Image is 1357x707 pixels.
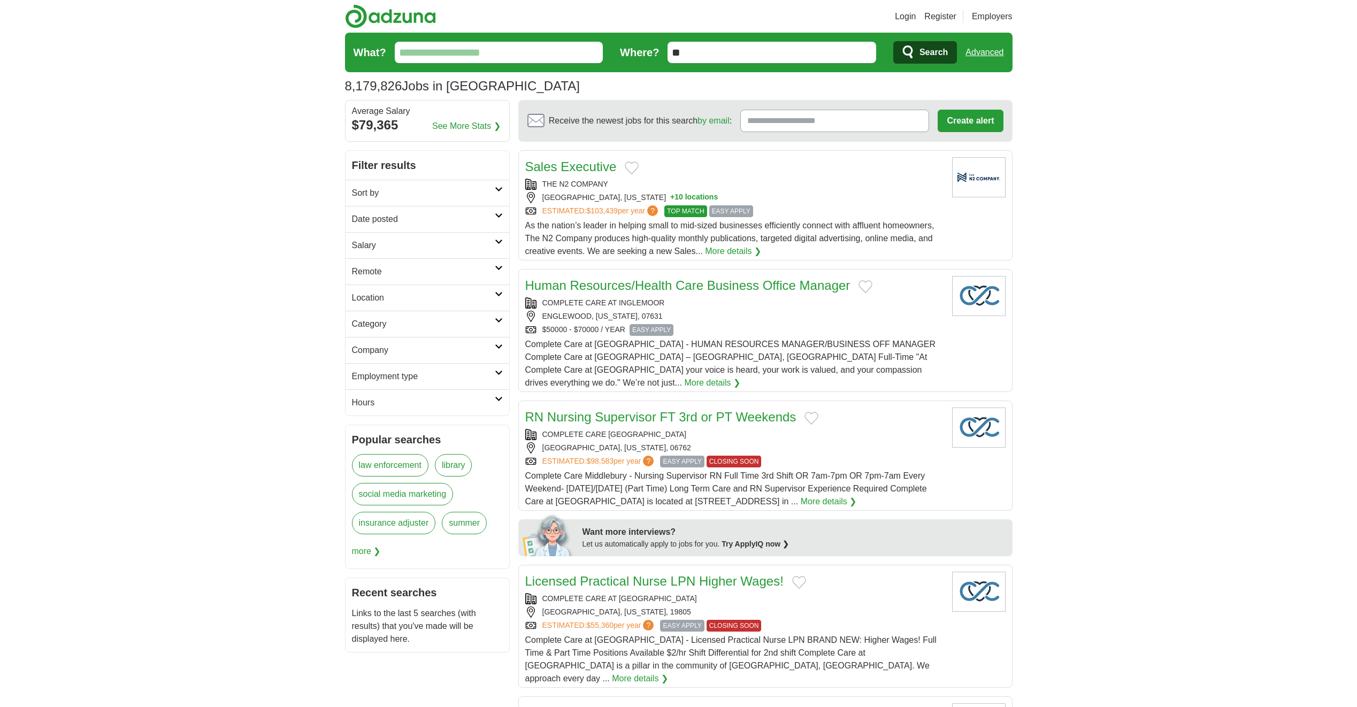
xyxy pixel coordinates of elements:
[352,344,495,357] h2: Company
[670,192,674,203] span: +
[670,192,718,203] button: +10 locations
[352,239,495,252] h2: Salary
[352,454,428,477] a: law enforcement
[525,635,937,683] span: Complete Care at [GEOGRAPHIC_DATA] - Licensed Practical Nurse LPN BRAND NEW: Higher Wages! Full T...
[352,213,495,226] h2: Date posted
[352,318,495,331] h2: Category
[352,432,503,448] h2: Popular searches
[352,116,503,135] div: $79,365
[346,206,509,232] a: Date posted
[965,42,1003,63] a: Advanced
[346,232,509,258] a: Salary
[346,285,509,311] a: Location
[525,192,944,203] div: [GEOGRAPHIC_DATA], [US_STATE]
[352,291,495,304] h2: Location
[612,672,668,685] a: More details ❯
[523,513,574,556] img: apply-iq-scientist.png
[697,116,730,125] a: by email
[620,44,659,60] label: Where?
[346,151,509,180] h2: Filter results
[709,205,753,217] span: EASY APPLY
[435,454,472,477] a: library
[345,76,402,96] span: 8,179,826
[346,389,509,416] a: Hours
[893,41,957,64] button: Search
[722,540,789,548] a: Try ApplyIQ now ❯
[801,495,857,508] a: More details ❯
[346,180,509,206] a: Sort by
[542,205,661,217] a: ESTIMATED:$103,439per year?
[525,159,617,174] a: Sales Executive
[525,429,944,440] div: COMPLETE CARE [GEOGRAPHIC_DATA]
[432,120,501,133] a: See More Stats ❯
[804,412,818,425] button: Add to favorite jobs
[972,10,1013,23] a: Employers
[919,42,948,63] span: Search
[952,572,1006,612] img: Company logo
[525,574,784,588] a: Licensed Practical Nurse LPN Higher Wages!
[938,110,1003,132] button: Create alert
[549,114,732,127] span: Receive the newest jobs for this search :
[630,324,673,336] span: EASY APPLY
[525,410,796,424] a: RN Nursing Supervisor FT 3rd or PT Weekends
[525,471,927,506] span: Complete Care Middlebury - Nursing Supervisor RN Full Time 3rd Shift OR 7am-7pm OR 7pm-7am Every ...
[660,620,704,632] span: EASY APPLY
[895,10,916,23] a: Login
[525,324,944,336] div: $50000 - $70000 / YEAR
[952,408,1006,448] img: Company logo
[352,187,495,199] h2: Sort by
[525,442,944,454] div: [GEOGRAPHIC_DATA], [US_STATE], 06762
[352,370,495,383] h2: Employment type
[346,337,509,363] a: Company
[346,311,509,337] a: Category
[442,512,487,534] a: summer
[582,539,1006,550] div: Let us automatically apply to jobs for you.
[525,593,944,604] div: COMPLETE CARE AT [GEOGRAPHIC_DATA]
[586,206,617,215] span: $103,439
[952,276,1006,316] img: Company logo
[525,340,936,387] span: Complete Care at [GEOGRAPHIC_DATA] - HUMAN RESOURCES MANAGER/BUSINESS OFF MANAGER Complete Care a...
[352,265,495,278] h2: Remote
[643,620,654,631] span: ?
[707,620,762,632] span: CLOSING SOON
[525,179,944,190] div: THE N2 COMPANY
[352,107,503,116] div: Average Salary
[525,221,934,256] span: As the nation’s leader in helping small to mid-sized businesses efficiently connect with affluent...
[525,297,944,309] div: COMPLETE CARE AT INGLEMOOR
[586,621,614,629] span: $55,360
[924,10,956,23] a: Register
[660,456,704,467] span: EASY APPLY
[525,278,850,293] a: Human Resources/Health Care Business Office Manager
[705,245,761,258] a: More details ❯
[684,376,740,389] a: More details ❯
[952,157,1006,197] img: Company logo
[352,512,436,534] a: insurance adjuster
[352,396,495,409] h2: Hours
[352,607,503,645] p: Links to the last 5 searches (with results) that you've made will be displayed here.
[354,44,386,60] label: What?
[352,541,381,562] span: more ❯
[643,456,654,466] span: ?
[352,585,503,601] h2: Recent searches
[792,576,806,589] button: Add to favorite jobs
[858,280,872,293] button: Add to favorite jobs
[625,162,639,174] button: Add to favorite jobs
[345,79,580,93] h1: Jobs in [GEOGRAPHIC_DATA]
[586,457,614,465] span: $98,583
[582,526,1006,539] div: Want more interviews?
[647,205,658,216] span: ?
[542,456,656,467] a: ESTIMATED:$98,583per year?
[346,258,509,285] a: Remote
[542,620,656,632] a: ESTIMATED:$55,360per year?
[664,205,707,217] span: TOP MATCH
[345,4,436,28] img: Adzuna logo
[346,363,509,389] a: Employment type
[707,456,762,467] span: CLOSING SOON
[352,483,454,505] a: social media marketing
[525,311,944,322] div: ENGLEWOOD, [US_STATE], 07631
[525,606,944,618] div: [GEOGRAPHIC_DATA], [US_STATE], 19805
